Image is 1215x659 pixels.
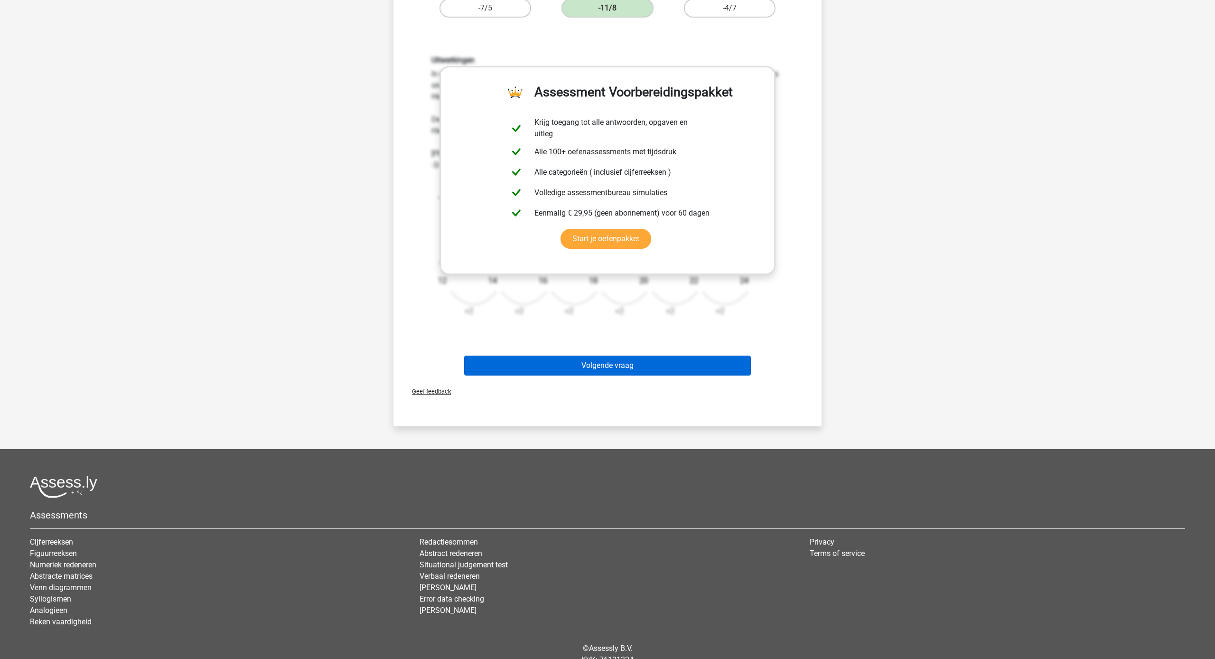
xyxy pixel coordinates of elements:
a: Syllogismen [30,594,71,603]
a: Verbaal redeneren [420,572,480,581]
text: 22 [690,276,698,285]
a: Reken vaardigheid [30,617,92,626]
a: Abstract redeneren [420,549,482,558]
span: Geef feedback [404,388,451,395]
a: Venn diagrammen [30,583,92,592]
a: Privacy [810,537,834,546]
a: Figuurreeksen [30,549,77,558]
img: Assessly logo [30,476,97,498]
a: Analogieen [30,606,67,615]
text: 24 [740,276,748,285]
h5: Assessments [30,509,1185,521]
text: 18 [589,276,598,285]
text: +2 [565,307,573,316]
text: +2 [465,307,473,316]
a: Numeriek redeneren [30,560,96,569]
text: 14 [488,276,497,285]
a: Start je oefenpakket [561,229,651,249]
a: Abstracte matrices [30,572,93,581]
text: +2 [716,307,724,316]
a: Situational judgement test [420,560,508,569]
button: Volgende vraag [464,356,751,376]
h6: Uitwerkingen [431,56,784,65]
text: 16 [539,276,547,285]
text: +2 [515,307,523,316]
text: 12 [438,276,447,285]
a: [PERSON_NAME] [420,583,477,592]
text: +2 [615,307,624,316]
a: Terms of service [810,549,865,558]
a: Redactiesommen [420,537,478,546]
text: +2 [666,307,674,316]
a: [PERSON_NAME] [420,606,477,615]
a: Assessly B.V. [589,644,633,653]
div: In deze reeks zijn er eigenlijk twee reeksen. 1 reeks van de tellers (de getallen boven de streep... [424,56,791,325]
a: Cijferreeksen [30,537,73,546]
a: Error data checking [420,594,484,603]
text: 20 [639,276,648,285]
tspan: -3/4 [438,191,456,202]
